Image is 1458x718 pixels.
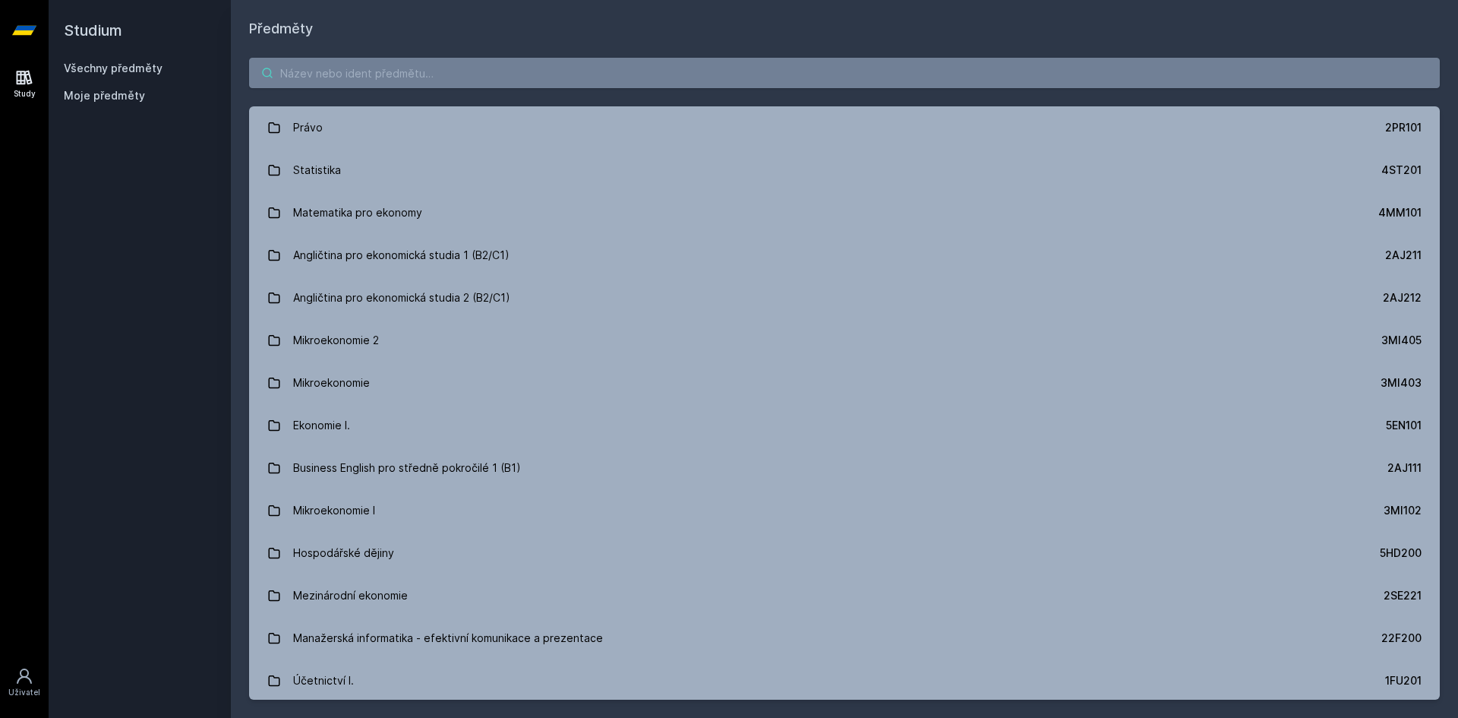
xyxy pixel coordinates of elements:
[249,617,1440,659] a: Manažerská informatika - efektivní komunikace a prezentace 22F200
[1381,163,1422,178] div: 4ST201
[1381,375,1422,391] div: 3MI403
[64,62,163,74] a: Všechny předměty
[293,410,350,441] div: Ekonomie I.
[293,538,394,568] div: Hospodářské dějiny
[249,277,1440,319] a: Angličtina pro ekonomická studia 2 (B2/C1) 2AJ212
[293,240,510,270] div: Angličtina pro ekonomická studia 1 (B2/C1)
[1380,546,1422,561] div: 5HD200
[1381,631,1422,646] div: 22F200
[293,283,510,313] div: Angličtina pro ekonomická studia 2 (B2/C1)
[293,198,422,228] div: Matematika pro ekonomy
[293,112,323,143] div: Právo
[249,659,1440,702] a: Účetnictví I. 1FU201
[293,155,341,185] div: Statistika
[1384,503,1422,518] div: 3MI102
[293,368,370,398] div: Mikroekonomie
[293,666,354,696] div: Účetnictví I.
[1385,673,1422,688] div: 1FU201
[249,404,1440,447] a: Ekonomie I. 5EN101
[249,58,1440,88] input: Název nebo ident předmětu…
[293,623,603,653] div: Manažerská informatika - efektivní komunikace a prezentace
[249,574,1440,617] a: Mezinárodní ekonomie 2SE221
[249,532,1440,574] a: Hospodářské dějiny 5HD200
[249,447,1440,489] a: Business English pro středně pokročilé 1 (B1) 2AJ111
[1383,290,1422,305] div: 2AJ212
[293,580,408,611] div: Mezinárodní ekonomie
[249,191,1440,234] a: Matematika pro ekonomy 4MM101
[249,362,1440,404] a: Mikroekonomie 3MI403
[249,234,1440,277] a: Angličtina pro ekonomická studia 1 (B2/C1) 2AJ211
[249,489,1440,532] a: Mikroekonomie I 3MI102
[249,18,1440,40] h1: Předměty
[293,325,379,356] div: Mikroekonomie 2
[3,659,46,706] a: Uživatel
[1385,120,1422,135] div: 2PR101
[1386,418,1422,433] div: 5EN101
[249,149,1440,191] a: Statistika 4ST201
[249,106,1440,149] a: Právo 2PR101
[249,319,1440,362] a: Mikroekonomie 2 3MI405
[1387,460,1422,476] div: 2AJ111
[8,687,40,698] div: Uživatel
[1378,205,1422,220] div: 4MM101
[64,88,145,103] span: Moje předměty
[14,88,36,100] div: Study
[1385,248,1422,263] div: 2AJ211
[3,61,46,107] a: Study
[293,495,375,526] div: Mikroekonomie I
[293,453,521,483] div: Business English pro středně pokročilé 1 (B1)
[1381,333,1422,348] div: 3MI405
[1384,588,1422,603] div: 2SE221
